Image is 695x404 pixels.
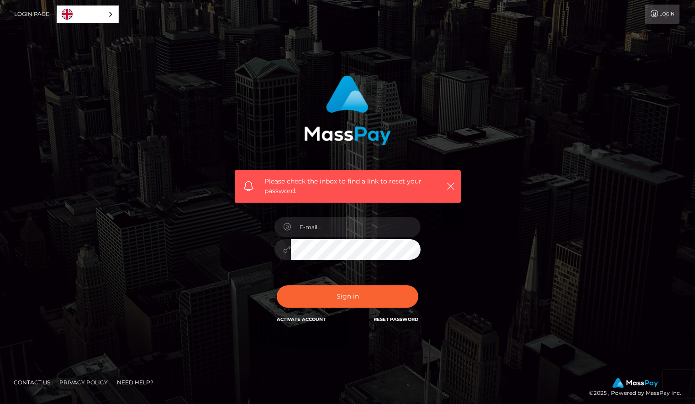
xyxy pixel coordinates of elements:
[277,316,326,322] a: Activate Account
[57,6,118,23] a: English
[14,5,49,24] a: Login Page
[277,285,418,308] button: Sign in
[589,378,688,398] div: © 2025 , Powered by MassPay Inc.
[57,5,119,23] div: Language
[113,375,157,389] a: Need Help?
[612,378,658,388] img: MassPay
[291,217,421,237] input: E-mail...
[374,316,418,322] a: Reset Password
[264,177,431,196] span: Please check the inbox to find a link to reset your password.
[645,5,679,24] a: Login
[56,375,111,389] a: Privacy Policy
[10,375,54,389] a: Contact Us
[304,75,391,145] img: MassPay Login
[57,5,119,23] aside: Language selected: English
